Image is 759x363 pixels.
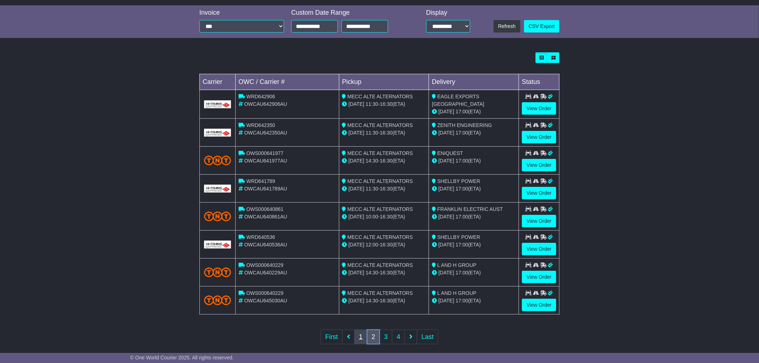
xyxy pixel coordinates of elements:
div: Invoice [199,9,284,17]
a: View Order [522,243,556,255]
span: [DATE] [438,109,454,114]
a: View Order [522,299,556,311]
div: (ETA) [432,108,516,115]
button: Refresh [494,20,520,33]
img: TNT_Domestic.png [204,156,231,165]
span: MECC ALTE ALTERNATORS [348,206,413,212]
span: 12:00 [366,242,378,247]
span: [DATE] [438,214,454,220]
a: 1 [354,330,367,344]
img: GetCarrierServiceLogo [204,129,231,137]
a: View Order [522,102,556,115]
span: 16:30 [380,298,392,303]
span: OWCAU641789AU [244,186,287,192]
span: OWCAU645030AU [244,298,287,303]
span: 17:00 [456,214,468,220]
span: MECC ALTE ALTERNATORS [348,94,413,99]
span: L AND H GROUP [437,262,476,268]
span: [DATE] [349,130,364,136]
div: (ETA) [432,297,516,305]
div: - (ETA) [342,241,426,249]
span: [DATE] [349,158,364,164]
span: [DATE] [438,130,454,136]
div: (ETA) [432,185,516,193]
span: OWCAU642906AU [244,101,287,107]
span: [DATE] [438,158,454,164]
span: 11:30 [366,101,378,107]
span: [DATE] [349,101,364,107]
span: [DATE] [438,242,454,247]
a: 2 [367,330,380,344]
span: [DATE] [438,186,454,192]
span: MECC ALTE ALTERNATORS [348,178,413,184]
div: (ETA) [432,269,516,277]
span: OWCAU641977AU [244,158,287,164]
span: EAGLE EXPORTS [GEOGRAPHIC_DATA] [432,94,484,107]
span: WRD641789 [246,178,275,184]
span: WRD640536 [246,234,275,240]
td: Delivery [429,74,519,90]
span: 16:30 [380,242,392,247]
a: View Order [522,271,556,283]
div: - (ETA) [342,269,426,277]
span: 11:30 [366,186,378,192]
span: WRD642906 [246,94,275,99]
span: MECC ALTE ALTERNATORS [348,150,413,156]
td: Carrier [200,74,236,90]
span: MECC ALTE ALTERNATORS [348,290,413,296]
span: 16:30 [380,158,392,164]
span: SHELLBY POWER [437,178,480,184]
span: 16:30 [380,270,392,275]
img: TNT_Domestic.png [204,212,231,221]
span: SHELLBY POWER [437,234,480,240]
span: OWCAU640536AU [244,242,287,247]
div: - (ETA) [342,100,426,108]
span: 16:30 [380,214,392,220]
a: 3 [379,330,392,344]
span: 17:00 [456,109,468,114]
div: (ETA) [432,241,516,249]
img: TNT_Domestic.png [204,268,231,277]
span: MECC ALTE ALTERNATORS [348,122,413,128]
span: WRD642350 [246,122,275,128]
span: OWCAU640861AU [244,214,287,220]
span: OWS000641977 [246,150,284,156]
div: (ETA) [432,129,516,137]
span: OWS000640861 [246,206,284,212]
span: 17:00 [456,298,468,303]
span: ZENITH ENGINEERING [437,122,492,128]
div: - (ETA) [342,129,426,137]
span: © One World Courier 2025. All rights reserved. [130,355,234,360]
img: GetCarrierServiceLogo [204,100,231,108]
img: TNT_Domestic.png [204,296,231,305]
span: 17:00 [456,186,468,192]
span: [DATE] [438,298,454,303]
span: [DATE] [349,214,364,220]
td: Status [519,74,560,90]
span: 16:30 [380,186,392,192]
span: 17:00 [456,242,468,247]
a: 4 [392,330,405,344]
span: OWCAU642350AU [244,130,287,136]
span: 17:00 [456,158,468,164]
span: 10:00 [366,214,378,220]
a: Last [417,330,438,344]
td: Pickup [339,74,429,90]
span: 17:00 [456,270,468,275]
span: [DATE] [349,270,364,275]
span: [DATE] [349,186,364,192]
span: 16:30 [380,101,392,107]
div: - (ETA) [342,213,426,221]
span: 16:30 [380,130,392,136]
td: OWC / Carrier # [236,74,339,90]
span: L AND H GROUP [437,290,476,296]
div: Display [426,9,470,17]
span: 11:30 [366,130,378,136]
a: View Order [522,215,556,227]
span: OWS000640229 [246,262,284,268]
span: 14:30 [366,270,378,275]
span: FRANKLIN ELECTRIC AUST [437,206,503,212]
div: - (ETA) [342,297,426,305]
span: MECC ALTE ALTERNATORS [348,262,413,268]
span: 14:30 [366,298,378,303]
